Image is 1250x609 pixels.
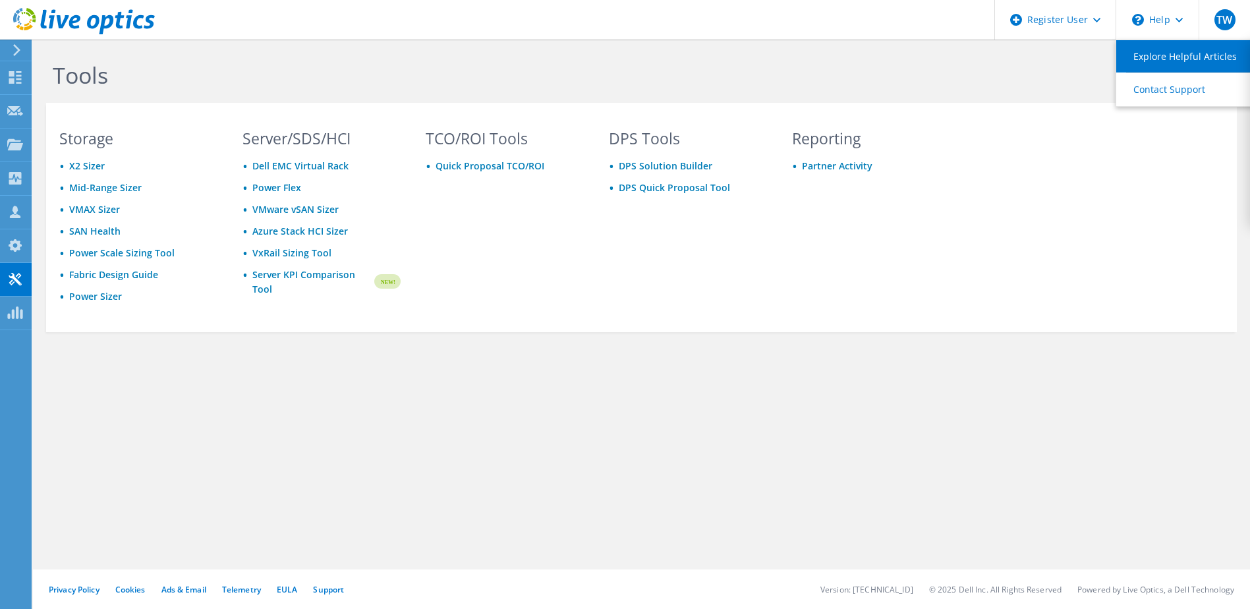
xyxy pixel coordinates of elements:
[820,584,913,595] li: Version: [TECHNICAL_ID]
[222,584,261,595] a: Telemetry
[69,225,121,237] a: SAN Health
[252,203,339,216] a: VMware vSAN Sizer
[69,268,158,281] a: Fabric Design Guide
[619,159,712,172] a: DPS Solution Builder
[426,131,584,146] h3: TCO/ROI Tools
[252,225,348,237] a: Azure Stack HCI Sizer
[161,584,206,595] a: Ads & Email
[619,181,730,194] a: DPS Quick Proposal Tool
[1077,584,1234,595] li: Powered by Live Optics, a Dell Technology
[252,268,372,297] a: Server KPI Comparison Tool
[372,266,401,297] img: new-badge.svg
[792,131,950,146] h3: Reporting
[252,181,301,194] a: Power Flex
[929,584,1062,595] li: © 2025 Dell Inc. All Rights Reserved
[59,131,217,146] h3: Storage
[69,159,105,172] a: X2 Sizer
[69,246,175,259] a: Power Scale Sizing Tool
[802,159,872,172] a: Partner Activity
[69,181,142,194] a: Mid-Range Sizer
[1214,9,1236,30] span: TW
[69,203,120,216] a: VMAX Sizer
[1132,14,1144,26] svg: \n
[115,584,146,595] a: Cookies
[609,131,767,146] h3: DPS Tools
[53,61,942,89] h1: Tools
[49,584,99,595] a: Privacy Policy
[69,290,122,303] a: Power Sizer
[436,159,544,172] a: Quick Proposal TCO/ROI
[252,246,331,259] a: VxRail Sizing Tool
[242,131,401,146] h3: Server/SDS/HCI
[252,159,349,172] a: Dell EMC Virtual Rack
[313,584,344,595] a: Support
[277,584,297,595] a: EULA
